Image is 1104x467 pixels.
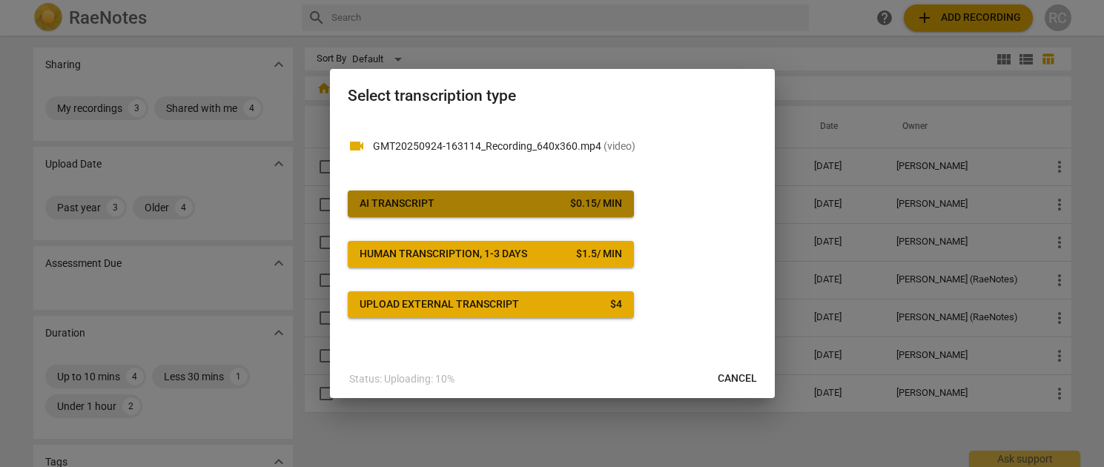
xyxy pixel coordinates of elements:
div: $ 0.15 / min [570,196,622,211]
div: Human transcription, 1-3 days [360,247,527,262]
button: Cancel [706,365,769,392]
button: Upload external transcript$4 [348,291,634,318]
div: $ 1.5 / min [576,247,622,262]
div: AI Transcript [360,196,434,211]
span: videocam [348,137,366,155]
span: Cancel [718,371,757,386]
button: AI Transcript$0.15/ min [348,191,634,217]
span: ( video ) [604,140,635,152]
div: $ 4 [610,297,622,312]
p: GMT20250924-163114_Recording_640x360.mp4(video) [373,139,757,154]
p: Status: Uploading: 10% [349,371,455,387]
h2: Select transcription type [348,87,757,105]
div: Upload external transcript [360,297,519,312]
button: Human transcription, 1-3 days$1.5/ min [348,241,634,268]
